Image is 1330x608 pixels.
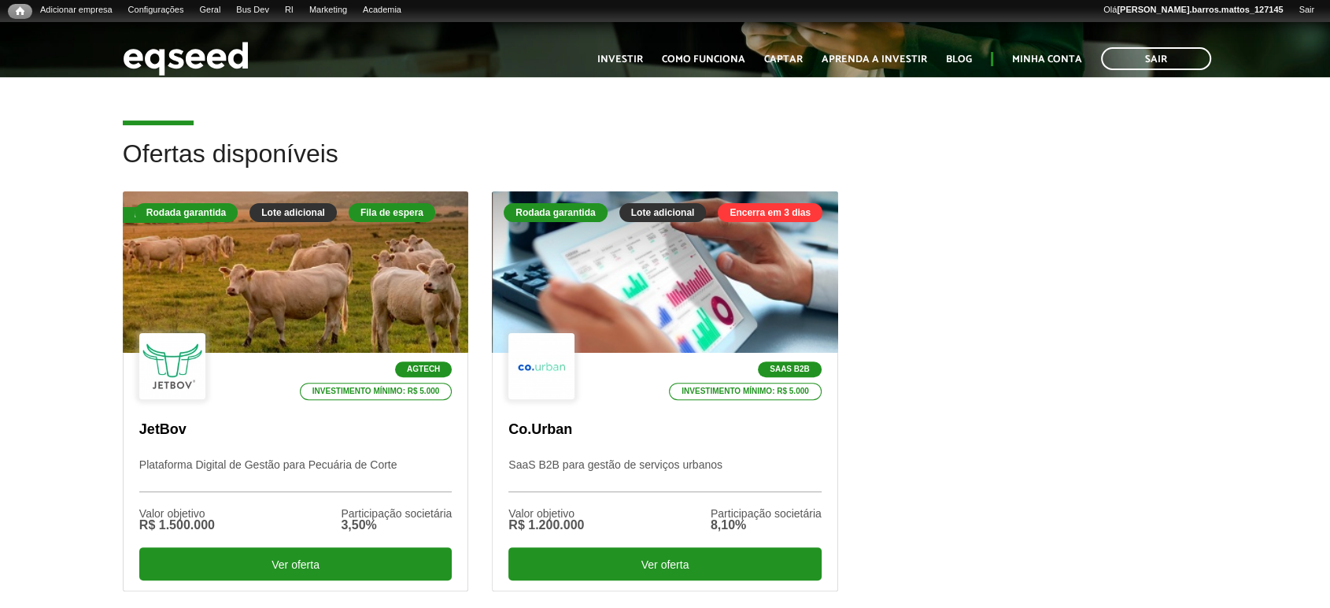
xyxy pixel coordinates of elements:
a: Sair [1291,4,1322,17]
p: Agtech [395,361,452,377]
a: Início [8,4,32,19]
div: Fila de espera [123,207,211,223]
a: Aprenda a investir [822,54,927,65]
h2: Ofertas disponíveis [123,140,1207,191]
p: JetBov [139,421,452,439]
a: Sair [1101,47,1211,70]
div: Lote adicional [619,203,707,222]
div: Rodada garantida [504,203,607,222]
p: SaaS B2B [758,361,822,377]
div: R$ 1.200.000 [508,519,584,532]
div: Valor objetivo [139,508,215,519]
span: Início [16,6,24,17]
p: Co.Urban [508,421,821,439]
p: Investimento mínimo: R$ 5.000 [669,383,822,400]
div: Encerra em 3 dias [718,203,822,222]
a: Rodada garantida Lote adicional Encerra em 3 dias SaaS B2B Investimento mínimo: R$ 5.000 Co.Urban... [492,191,837,591]
div: R$ 1.500.000 [139,519,215,532]
p: Plataforma Digital de Gestão para Pecuária de Corte [139,458,452,492]
a: Como funciona [662,54,745,65]
strong: [PERSON_NAME].barros.mattos_127145 [1117,5,1283,14]
div: Fila de espera [349,203,435,222]
a: Configurações [120,4,192,17]
div: Ver oferta [508,547,821,580]
a: Fila de espera Rodada garantida Lote adicional Fila de espera Agtech Investimento mínimo: R$ 5.00... [123,191,468,591]
a: Blog [946,54,972,65]
a: Investir [597,54,643,65]
a: Olá[PERSON_NAME].barros.mattos_127145 [1095,4,1291,17]
a: Bus Dev [228,4,277,17]
div: 3,50% [341,519,452,532]
div: Lote adicional [249,203,337,222]
div: 8,10% [711,519,822,532]
div: Participação societária [341,508,452,519]
a: RI [277,4,301,17]
a: Geral [191,4,228,17]
a: Adicionar empresa [32,4,120,17]
a: Marketing [301,4,355,17]
div: Valor objetivo [508,508,584,519]
div: Ver oferta [139,547,452,580]
p: SaaS B2B para gestão de serviços urbanos [508,458,821,492]
div: Participação societária [711,508,822,519]
p: Investimento mínimo: R$ 5.000 [300,383,453,400]
a: Academia [355,4,409,17]
img: EqSeed [123,38,249,80]
div: Rodada garantida [135,203,238,222]
a: Minha conta [1012,54,1082,65]
a: Captar [764,54,803,65]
